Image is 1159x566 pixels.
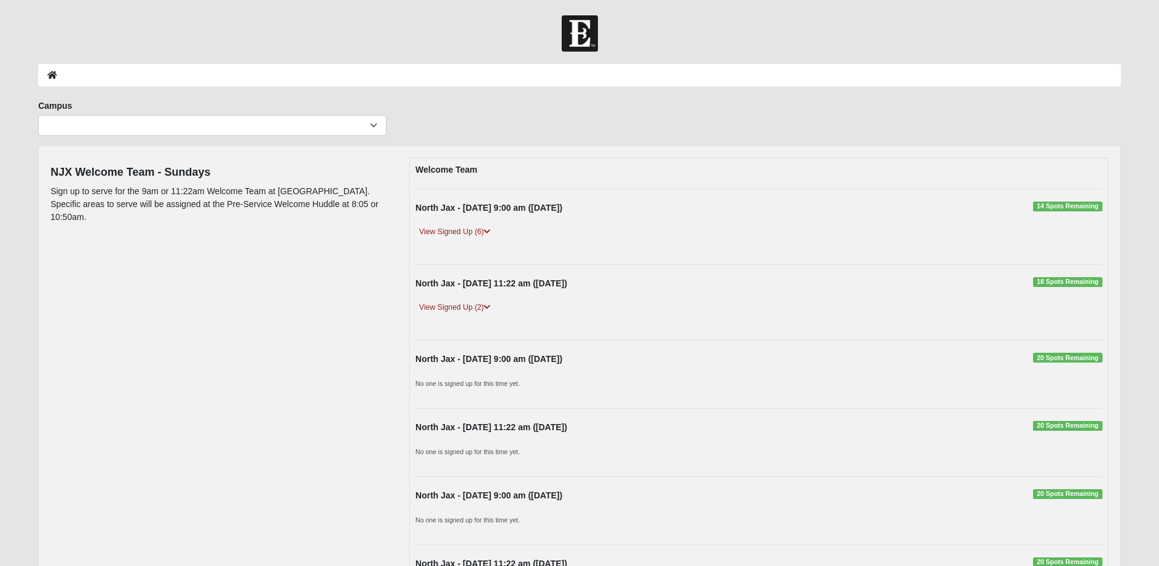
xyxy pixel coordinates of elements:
strong: North Jax - [DATE] 9:00 am ([DATE]) [415,490,562,500]
small: No one is signed up for this time yet. [415,448,520,455]
h4: NJX Welcome Team - Sundays [50,166,391,179]
small: No one is signed up for this time yet. [415,380,520,387]
span: 18 Spots Remaining [1033,277,1102,287]
span: 20 Spots Remaining [1033,353,1102,363]
small: No one is signed up for this time yet. [415,516,520,524]
label: Campus [38,100,72,112]
strong: North Jax - [DATE] 11:22 am ([DATE]) [415,422,567,432]
a: View Signed Up (2) [415,301,494,314]
strong: North Jax - [DATE] 11:22 am ([DATE]) [415,278,567,288]
span: 20 Spots Remaining [1033,489,1102,499]
span: 14 Spots Remaining [1033,202,1102,211]
p: Sign up to serve for the 9am or 11:22am Welcome Team at [GEOGRAPHIC_DATA]. Specific areas to serv... [50,185,391,224]
strong: Welcome Team [415,165,477,175]
img: Church of Eleven22 Logo [562,15,598,52]
strong: North Jax - [DATE] 9:00 am ([DATE]) [415,354,562,364]
a: View Signed Up (6) [415,226,494,238]
strong: North Jax - [DATE] 9:00 am ([DATE]) [415,203,562,213]
span: 20 Spots Remaining [1033,421,1102,431]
